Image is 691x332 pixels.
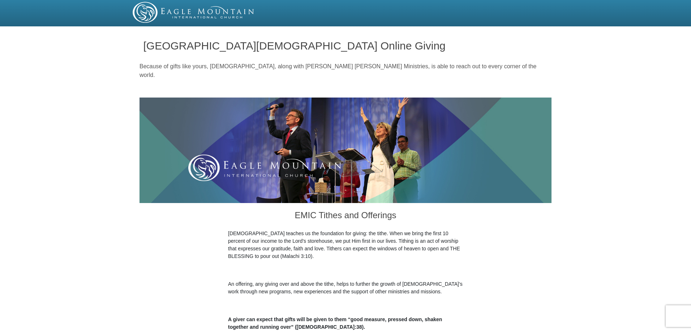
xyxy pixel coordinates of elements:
b: A giver can expect that gifts will be given to them “good measure, pressed down, shaken together ... [228,316,442,330]
h1: [GEOGRAPHIC_DATA][DEMOGRAPHIC_DATA] Online Giving [143,40,548,52]
p: Because of gifts like yours, [DEMOGRAPHIC_DATA], along with [PERSON_NAME] [PERSON_NAME] Ministrie... [140,62,551,79]
p: An offering, any giving over and above the tithe, helps to further the growth of [DEMOGRAPHIC_DAT... [228,280,463,296]
p: [DEMOGRAPHIC_DATA] teaches us the foundation for giving: the tithe. When we bring the first 10 pe... [228,230,463,260]
h3: EMIC Tithes and Offerings [228,203,463,230]
img: EMIC [133,2,255,23]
